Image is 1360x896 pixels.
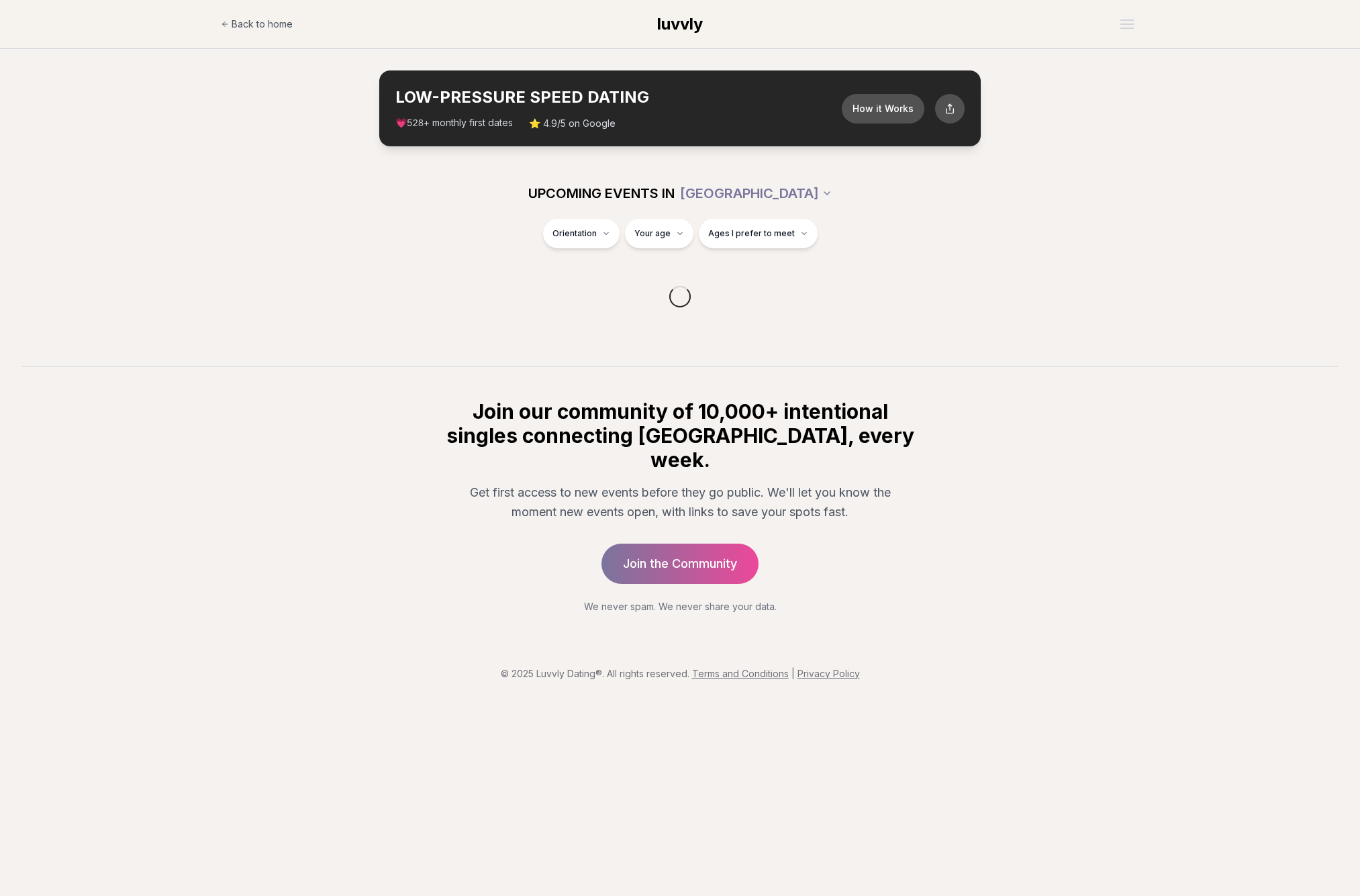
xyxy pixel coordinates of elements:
p: We never spam. We never share your data. [444,600,916,613]
span: UPCOMING EVENTS IN [528,184,675,203]
a: Privacy Policy [797,668,860,679]
span: 528 [407,118,424,129]
button: Ages I prefer to meet [699,219,818,248]
button: Open menu [1115,14,1139,34]
h2: Join our community of 10,000+ intentional singles connecting [GEOGRAPHIC_DATA], every week. [444,399,916,472]
span: 💗 + monthly first dates [395,116,513,130]
button: Your age [625,219,693,248]
button: Orientation [543,219,620,248]
button: [GEOGRAPHIC_DATA] [680,179,832,208]
a: Terms and Conditions [692,668,789,679]
a: Join the Community [601,544,759,584]
span: Orientation [552,228,597,239]
a: luvvly [657,13,703,35]
span: Ages I prefer to meet [708,228,795,239]
a: Back to home [221,11,293,38]
span: | [791,668,795,679]
button: How it Works [842,94,924,123]
span: luvvly [657,14,703,34]
h2: LOW-PRESSURE SPEED DATING [395,87,842,108]
span: ⭐ 4.9/5 on Google [529,117,616,130]
span: Your age [634,228,671,239]
span: Back to home [232,17,293,31]
p: © 2025 Luvvly Dating®. All rights reserved. [11,667,1349,681]
p: Get first access to new events before they go public. We'll let you know the moment new events op... [454,483,906,522]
